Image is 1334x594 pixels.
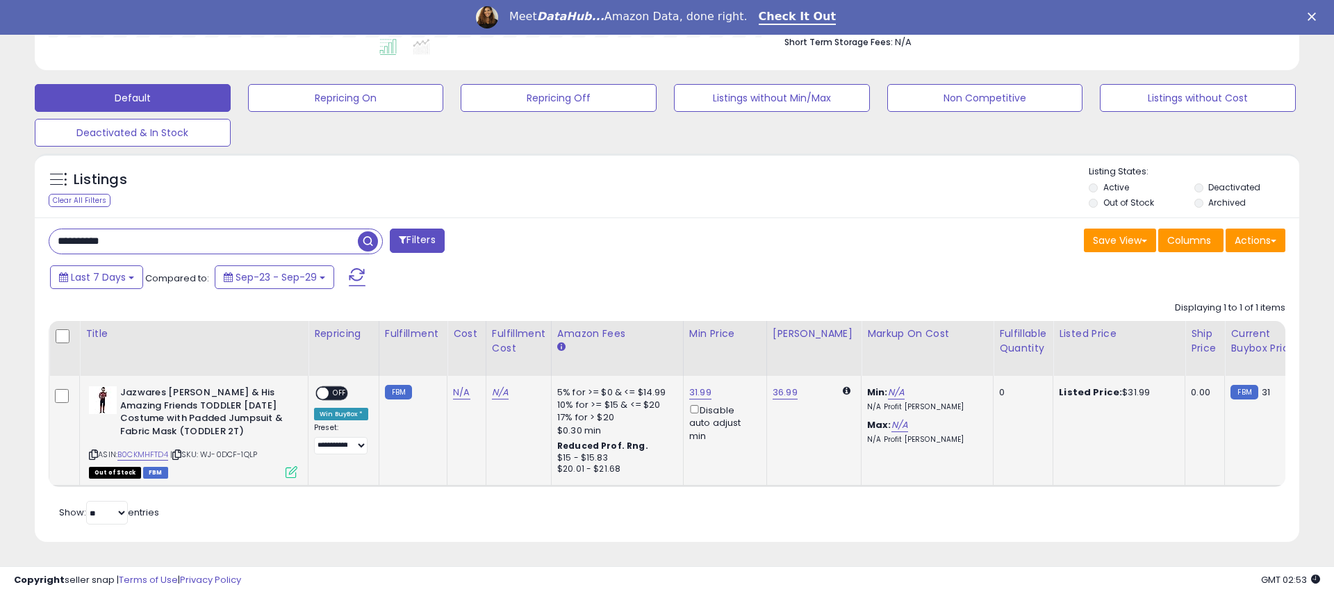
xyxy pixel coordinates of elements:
[14,573,65,586] strong: Copyright
[329,388,351,399] span: OFF
[1103,197,1154,208] label: Out of Stock
[385,327,441,341] div: Fulfillment
[887,84,1083,112] button: Non Competitive
[867,386,888,399] b: Min:
[314,423,368,454] div: Preset:
[1308,13,1321,21] div: Close
[1191,327,1219,356] div: Ship Price
[35,84,231,112] button: Default
[1191,386,1214,399] div: 0.00
[867,418,891,431] b: Max:
[557,341,566,354] small: Amazon Fees.
[170,449,257,460] span: | SKU: WJ-0DCF-1QLP
[143,467,168,479] span: FBM
[1059,327,1179,341] div: Listed Price
[1084,229,1156,252] button: Save View
[784,36,893,48] b: Short Term Storage Fees:
[120,386,289,441] b: Jazwares [PERSON_NAME] & His Amazing Friends TODDLER [DATE] Costume with Padded Jumpsuit & Fabric...
[314,327,373,341] div: Repricing
[867,327,987,341] div: Markup on Cost
[35,119,231,147] button: Deactivated & In Stock
[385,385,412,399] small: FBM
[1100,84,1296,112] button: Listings without Cost
[689,386,711,399] a: 31.99
[557,463,673,475] div: $20.01 - $21.68
[557,399,673,411] div: 10% for >= $15 & <= $20
[689,402,756,443] div: Disable auto adjust min
[1059,386,1174,399] div: $31.99
[557,386,673,399] div: 5% for >= $0 & <= $14.99
[1230,385,1258,399] small: FBM
[1089,165,1299,179] p: Listing States:
[180,573,241,586] a: Privacy Policy
[843,386,850,395] i: Calculated using Dynamic Max Price.
[492,386,509,399] a: N/A
[461,84,657,112] button: Repricing Off
[145,272,209,285] span: Compared to:
[557,411,673,424] div: 17% for > $20
[119,573,178,586] a: Terms of Use
[557,452,673,464] div: $15 - $15.83
[773,386,798,399] a: 36.99
[999,327,1047,356] div: Fulfillable Quantity
[1175,302,1285,315] div: Displaying 1 to 1 of 1 items
[476,6,498,28] img: Profile image for Georgie
[509,10,748,24] div: Meet Amazon Data, done right.
[236,270,317,284] span: Sep-23 - Sep-29
[314,408,368,420] div: Win BuyBox *
[999,386,1042,399] div: 0
[759,10,837,25] a: Check It Out
[1226,229,1285,252] button: Actions
[74,170,127,190] h5: Listings
[867,435,982,445] p: N/A Profit [PERSON_NAME]
[557,424,673,437] div: $0.30 min
[89,386,117,414] img: 318GTP0etaL._SL40_.jpg
[557,440,648,452] b: Reduced Prof. Rng.
[1230,327,1302,356] div: Current Buybox Price
[492,327,545,356] div: Fulfillment Cost
[888,386,905,399] a: N/A
[1261,573,1320,586] span: 2025-10-7 02:53 GMT
[453,386,470,399] a: N/A
[689,327,761,341] div: Min Price
[1103,181,1129,193] label: Active
[557,327,677,341] div: Amazon Fees
[89,386,297,477] div: ASIN:
[1208,181,1260,193] label: Deactivated
[85,327,302,341] div: Title
[89,467,141,479] span: All listings that are currently out of stock and unavailable for purchase on Amazon
[862,321,994,376] th: The percentage added to the cost of goods (COGS) that forms the calculator for Min & Max prices.
[1262,386,1270,399] span: 31
[453,327,480,341] div: Cost
[1059,386,1122,399] b: Listed Price:
[390,229,444,253] button: Filters
[1167,233,1211,247] span: Columns
[891,418,908,432] a: N/A
[867,402,982,412] p: N/A Profit [PERSON_NAME]
[248,84,444,112] button: Repricing On
[1208,197,1246,208] label: Archived
[117,449,168,461] a: B0CKMHFTD4
[215,265,334,289] button: Sep-23 - Sep-29
[1158,229,1224,252] button: Columns
[773,327,855,341] div: [PERSON_NAME]
[49,194,110,207] div: Clear All Filters
[895,35,912,49] span: N/A
[14,574,241,587] div: seller snap | |
[674,84,870,112] button: Listings without Min/Max
[537,10,604,23] i: DataHub...
[59,506,159,519] span: Show: entries
[50,265,143,289] button: Last 7 Days
[71,270,126,284] span: Last 7 Days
